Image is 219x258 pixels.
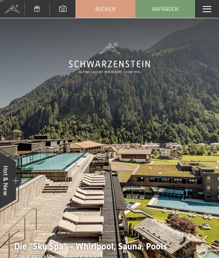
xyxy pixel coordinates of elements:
a: Buchen [76,0,135,17]
span: Die "Sky Spa" - Whirlpool, Sauna, Pools [14,241,167,252]
a: Anfragen [136,0,195,17]
span: Anfragen [152,5,178,13]
span: Hot & New [2,166,10,196]
span: Buchen [95,5,116,13]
